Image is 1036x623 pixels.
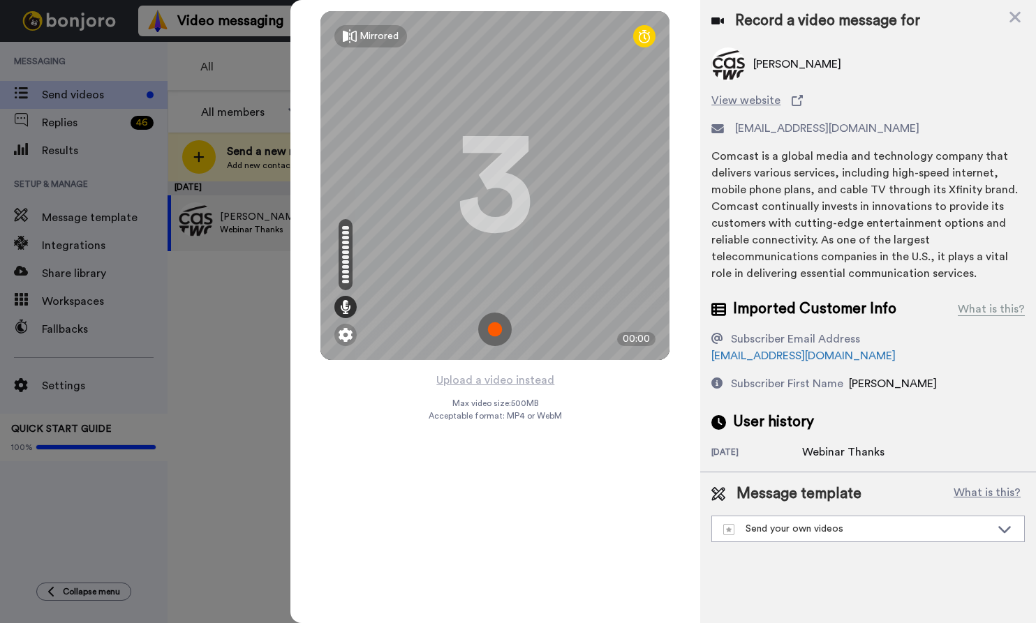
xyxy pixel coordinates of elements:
[735,120,919,137] span: [EMAIL_ADDRESS][DOMAIN_NAME]
[802,444,885,460] div: Webinar Thanks
[711,148,1025,282] div: Comcast is a global media and technology company that delivers various services, including high-s...
[958,301,1025,317] div: What is this?
[711,350,896,361] a: [EMAIL_ADDRESS][DOMAIN_NAME]
[731,331,860,347] div: Subscriber Email Address
[452,398,538,409] span: Max video size: 500 MB
[432,371,558,389] button: Upload a video instead
[711,446,802,460] div: [DATE]
[723,524,734,535] img: demo-template.svg
[849,378,937,389] span: [PERSON_NAME]
[711,92,780,109] span: View website
[429,410,562,421] span: Acceptable format: MP4 or WebM
[949,483,1025,504] button: What is this?
[478,313,512,346] img: ic_record_start.svg
[723,522,991,536] div: Send your own videos
[733,412,814,433] span: User history
[711,92,1025,109] a: View website
[617,332,656,346] div: 00:00
[737,483,861,504] span: Message template
[339,328,353,342] img: ic_gear.svg
[731,375,843,392] div: Subscriber First Name
[457,133,533,238] div: 3
[733,299,896,320] span: Imported Customer Info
